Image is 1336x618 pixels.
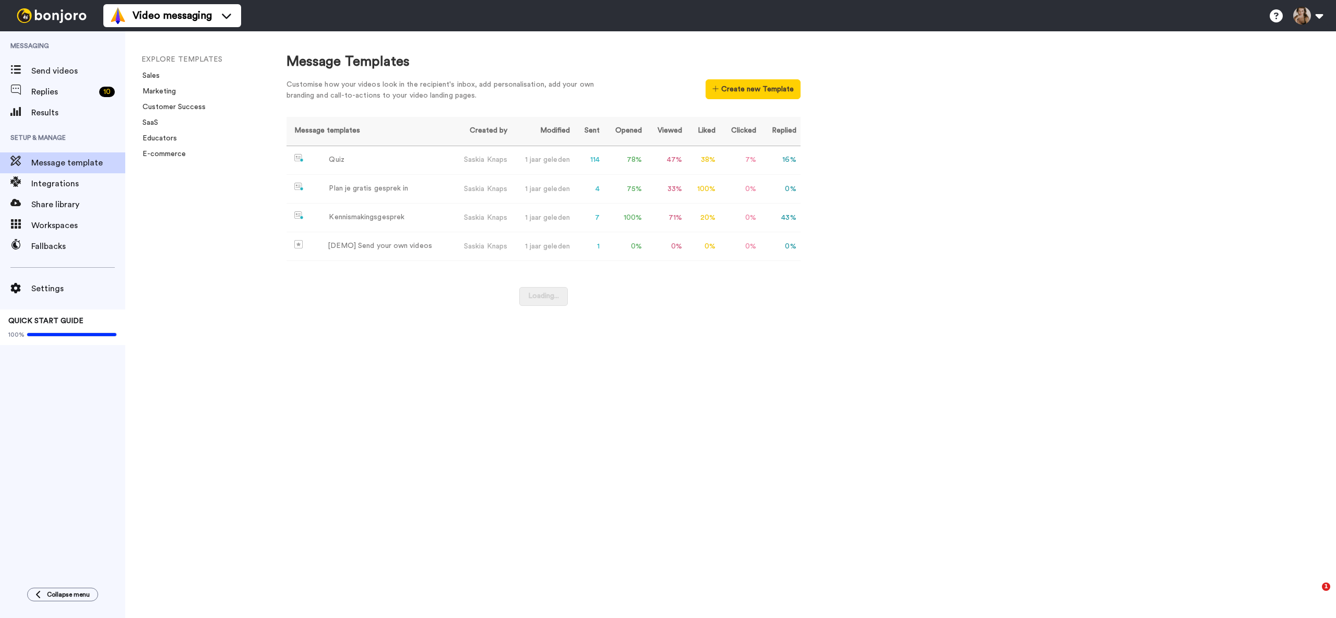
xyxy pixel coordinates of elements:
[511,146,574,175] td: 1 jaar geleden
[31,240,125,253] span: Fallbacks
[31,177,125,190] span: Integrations
[604,146,646,175] td: 78 %
[646,175,686,204] td: 33 %
[511,175,574,204] td: 1 jaar geleden
[31,157,125,169] span: Message template
[686,175,720,204] td: 100 %
[31,219,125,232] span: Workspaces
[8,317,83,325] span: QUICK START GUIDE
[720,146,760,175] td: 7 %
[686,117,720,146] th: Liked
[646,117,686,146] th: Viewed
[574,232,604,261] td: 1
[706,79,800,99] button: Create new Template
[720,232,760,261] td: 0 %
[511,204,574,232] td: 1 jaar geleden
[511,232,574,261] td: 1 jaar geleden
[287,117,451,146] th: Message templates
[47,590,90,599] span: Collapse menu
[136,150,186,158] a: E-commerce
[27,588,98,601] button: Collapse menu
[574,175,604,204] td: 4
[451,117,511,146] th: Created by
[720,204,760,232] td: 0 %
[760,175,801,204] td: 0 %
[136,135,177,142] a: Educators
[294,240,303,248] img: demo-template.svg
[760,232,801,261] td: 0 %
[511,117,574,146] th: Modified
[760,146,801,175] td: 16 %
[31,86,95,98] span: Replies
[720,175,760,204] td: 0 %
[31,198,125,211] span: Share library
[686,232,720,261] td: 0 %
[487,156,507,163] span: Knaps
[31,282,125,295] span: Settings
[1322,583,1330,591] span: 1
[329,212,404,223] div: Kennismakingsgesprek
[604,175,646,204] td: 75 %
[487,185,507,193] span: Knaps
[604,117,646,146] th: Opened
[328,241,432,252] div: [DEMO] Send your own videos
[451,175,511,204] td: Saskia
[646,232,686,261] td: 0 %
[8,330,25,339] span: 100%
[141,54,282,65] li: EXPLORE TEMPLATES
[686,204,720,232] td: 20 %
[720,117,760,146] th: Clicked
[604,232,646,261] td: 0 %
[451,204,511,232] td: Saskia
[294,154,304,162] img: nextgen-template.svg
[31,106,125,119] span: Results
[31,65,125,77] span: Send videos
[133,8,212,23] span: Video messaging
[646,146,686,175] td: 47 %
[487,214,507,221] span: Knaps
[329,154,344,165] div: Quiz
[287,79,610,101] div: Customise how your videos look in the recipient's inbox, add personalisation, add your own brandi...
[760,204,801,232] td: 43 %
[99,87,115,97] div: 10
[329,183,408,194] div: Plan je gratis gesprek in
[574,117,604,146] th: Sent
[451,146,511,175] td: Saskia
[686,146,720,175] td: 38 %
[136,119,158,126] a: SaaS
[604,204,646,232] td: 100 %
[136,103,206,111] a: Customer Success
[13,8,91,23] img: bj-logo-header-white.svg
[646,204,686,232] td: 71 %
[1301,583,1326,608] iframe: Intercom live chat
[760,117,801,146] th: Replied
[451,232,511,261] td: Saskia
[294,183,304,191] img: nextgen-template.svg
[110,7,126,24] img: vm-color.svg
[294,211,304,220] img: nextgen-template.svg
[574,204,604,232] td: 7
[519,287,568,306] button: Loading...
[136,88,176,95] a: Marketing
[287,52,801,72] div: Message Templates
[136,72,160,79] a: Sales
[487,243,507,250] span: Knaps
[574,146,604,175] td: 114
